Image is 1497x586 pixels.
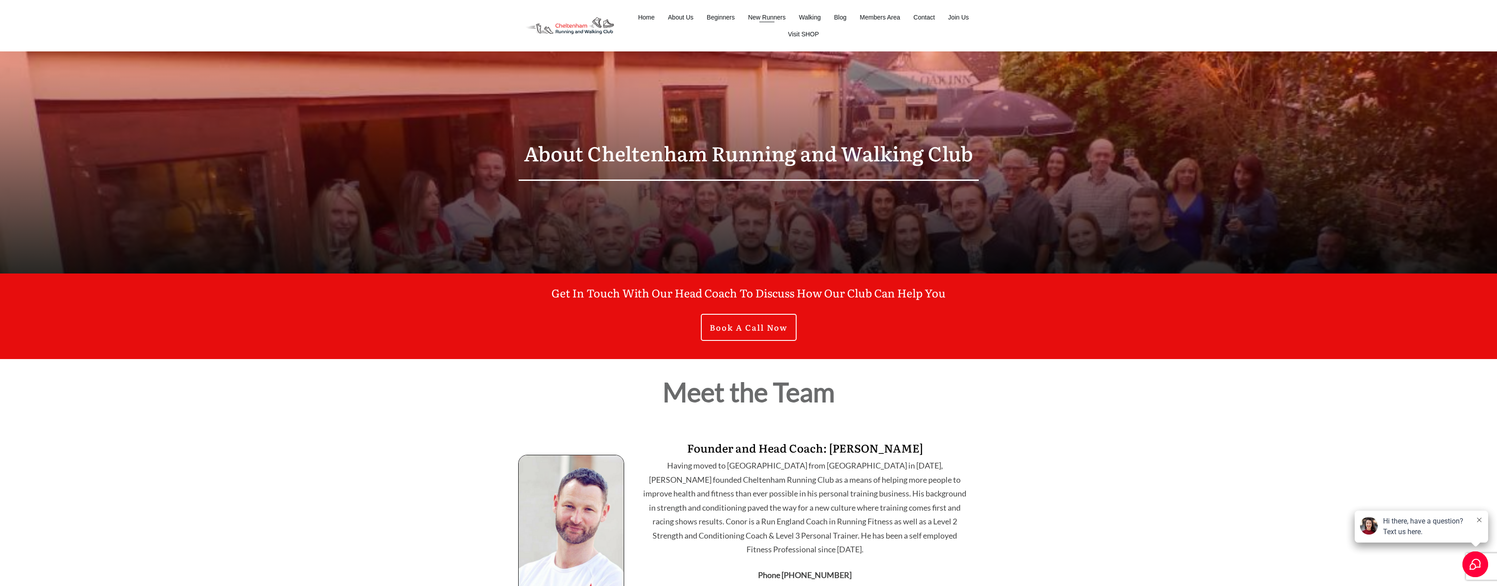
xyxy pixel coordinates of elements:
p: About Cheltenham Running and Walking Club [519,136,979,171]
p: Having moved to [GEOGRAPHIC_DATA] from [GEOGRAPHIC_DATA] in [DATE], [PERSON_NAME] founded Chelten... [640,459,970,567]
a: Contact [914,11,935,23]
a: Book A Call Now [701,314,797,341]
a: Beginners [707,11,735,23]
p: Founder and Head Coach: [PERSON_NAME] [640,438,970,458]
a: Blog [834,11,847,23]
a: About Us [668,11,694,23]
a: Walking [799,11,821,23]
span: Book A Call Now [710,323,788,332]
p: Meet the Team [519,369,979,415]
img: Decathlon [518,11,621,41]
a: Members Area [860,11,900,23]
p: Get In Touch With Our Head Coach To Discuss How Our Club Can Help You [519,283,979,313]
a: Join Us [948,11,969,23]
a: New Runners [748,11,786,23]
a: Visit SHOP [788,28,819,40]
a: Home [638,11,654,23]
